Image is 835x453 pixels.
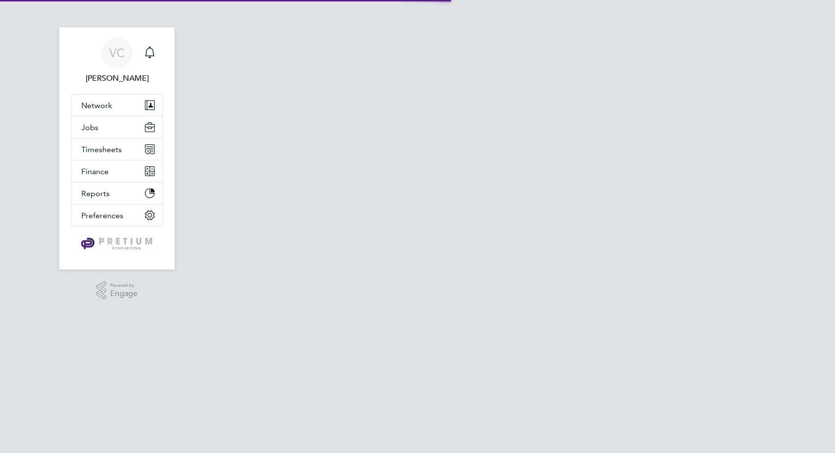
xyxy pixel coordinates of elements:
[71,37,163,84] a: VC[PERSON_NAME]
[81,189,110,198] span: Reports
[71,94,162,116] button: Network
[71,236,163,252] a: Go to home page
[71,160,162,182] button: Finance
[59,27,175,270] nav: Main navigation
[71,116,162,138] button: Jobs
[81,167,109,176] span: Finance
[109,46,125,59] span: VC
[71,204,162,226] button: Preferences
[78,236,155,252] img: pretium-logo-retina.png
[71,138,162,160] button: Timesheets
[81,123,98,132] span: Jobs
[96,281,138,300] a: Powered byEngage
[81,101,112,110] span: Network
[110,281,138,290] span: Powered by
[81,211,123,220] span: Preferences
[71,72,163,84] span: Valentina Cerulli
[71,182,162,204] button: Reports
[81,145,122,154] span: Timesheets
[110,290,138,298] span: Engage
